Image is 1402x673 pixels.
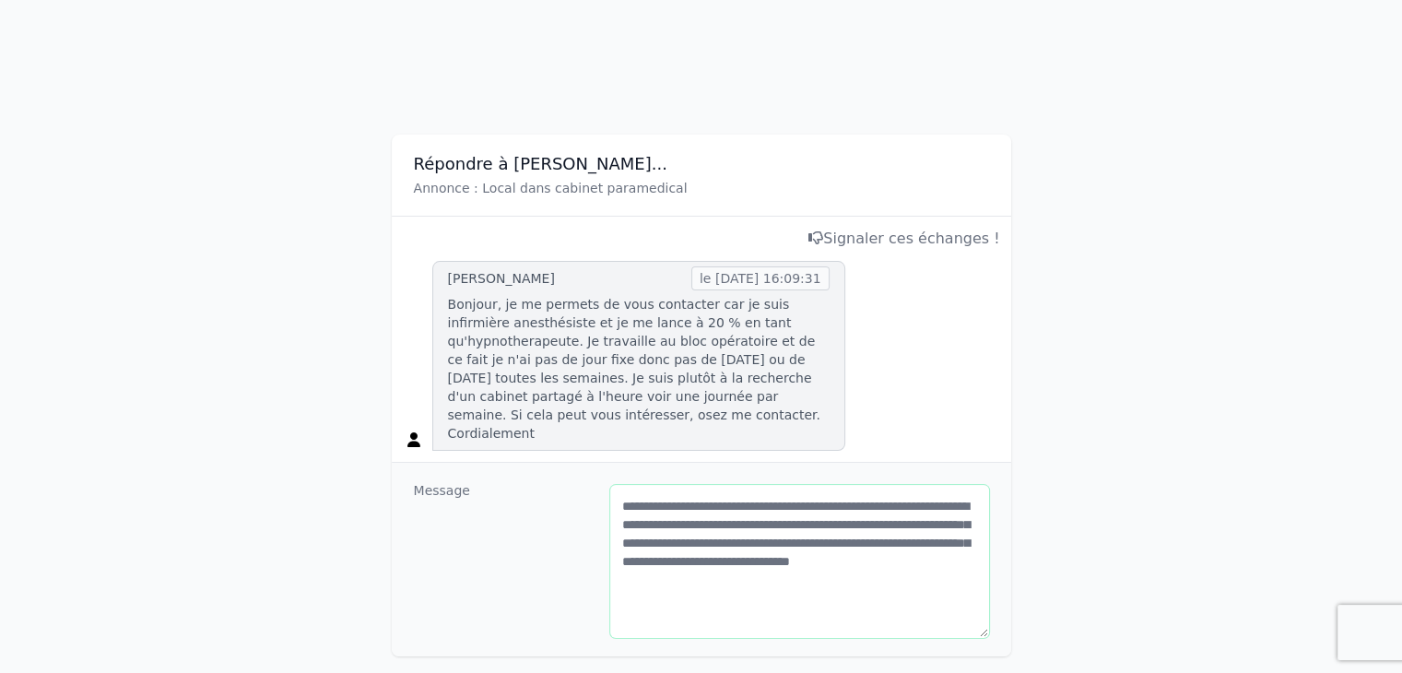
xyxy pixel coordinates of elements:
p: Bonjour, je me permets de vous contacter car je suis infirmière anesthésiste et je me lance à 20 ... [448,295,830,443]
div: [PERSON_NAME] [448,269,555,288]
span: le [DATE] 16:09:31 [691,266,830,290]
h3: Répondre à [PERSON_NAME]... [414,153,989,175]
dt: Message [414,481,595,638]
div: Signaler ces échanges ! [403,228,1000,250]
p: Annonce : Local dans cabinet paramedical [414,179,989,197]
